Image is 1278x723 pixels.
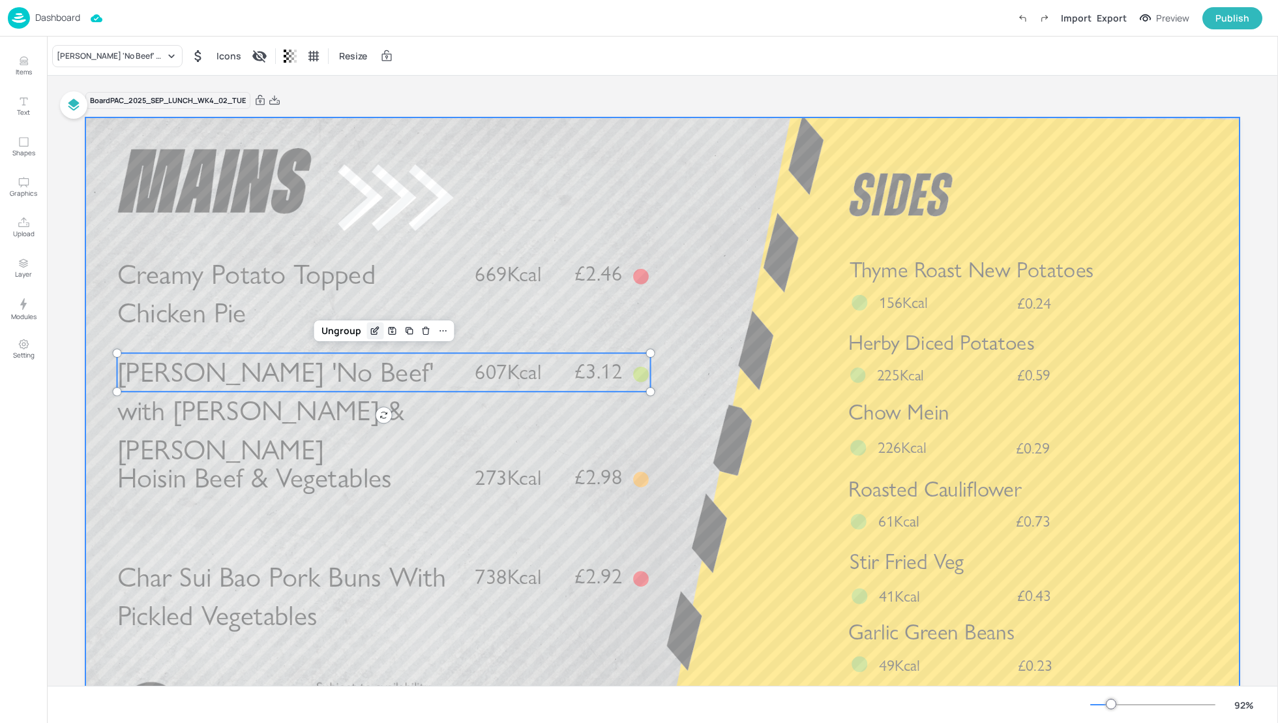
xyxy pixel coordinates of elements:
span: £2.98 [574,467,622,487]
div: Save Layout [383,322,400,339]
span: Stir Fried Veg [850,549,964,575]
div: Publish [1215,11,1249,25]
span: Chow Mein [848,399,949,425]
span: Resize [336,49,370,63]
span: Thyme Roast New Potatoes [850,257,1093,283]
div: Ungroup [316,322,366,339]
span: 61Kcal [878,512,919,531]
div: Preview [1156,11,1189,25]
div: Display condition [249,46,270,67]
span: 226Kcal [878,438,927,457]
span: £3.12 [574,361,622,382]
span: Roasted Cauliflower [848,476,1022,502]
button: Publish [1202,7,1262,29]
div: Icons [214,46,244,67]
label: Undo (Ctrl + Z) [1011,7,1033,29]
span: 41Kcal [879,586,920,606]
div: Import [1061,11,1092,25]
span: 738Kcal [475,564,541,589]
div: Hide symbol [188,46,209,67]
div: 92 % [1228,698,1260,712]
div: Board PAC_2025_SEP_LUNCH_WK4_02_TUE [85,92,250,110]
span: £0.59 [1017,368,1050,383]
p: Dashboard [35,13,80,22]
span: £0.24 [1017,295,1052,311]
span: £0.73 [1016,514,1050,529]
span: £2.46 [574,264,622,285]
span: Char Sui Bao Pork Buns With Pickled Vegetables [117,560,446,632]
img: logo-86c26b7e.jpg [8,7,30,29]
div: Edit Item [366,322,383,339]
span: 225Kcal [877,365,924,384]
div: Export [1097,11,1127,25]
span: [PERSON_NAME] 'No Beef' with [PERSON_NAME] & [PERSON_NAME] [117,356,434,467]
span: £0.43 [1017,588,1052,604]
span: £2.92 [574,566,622,587]
span: £0.23 [1018,658,1052,673]
div: Duplicate [400,322,417,339]
span: Creamy Potato Topped Chicken Pie [117,258,376,330]
span: Hoisin Beef & Vegetables [117,461,392,495]
span: Garlic Green Beans [848,619,1014,645]
span: 273Kcal [475,465,541,490]
span: Herby Diced Potatoes [848,330,1034,355]
span: £0.29 [1016,440,1050,456]
span: 669Kcal [475,262,541,287]
span: 49Kcal [879,656,920,675]
span: 156Kcal [879,293,928,313]
div: Delete [417,322,434,339]
div: [PERSON_NAME] 'No Beef' with [PERSON_NAME] & [PERSON_NAME] [57,50,165,62]
span: 607Kcal [475,360,541,385]
button: Preview [1132,8,1197,28]
label: Redo (Ctrl + Y) [1033,7,1056,29]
